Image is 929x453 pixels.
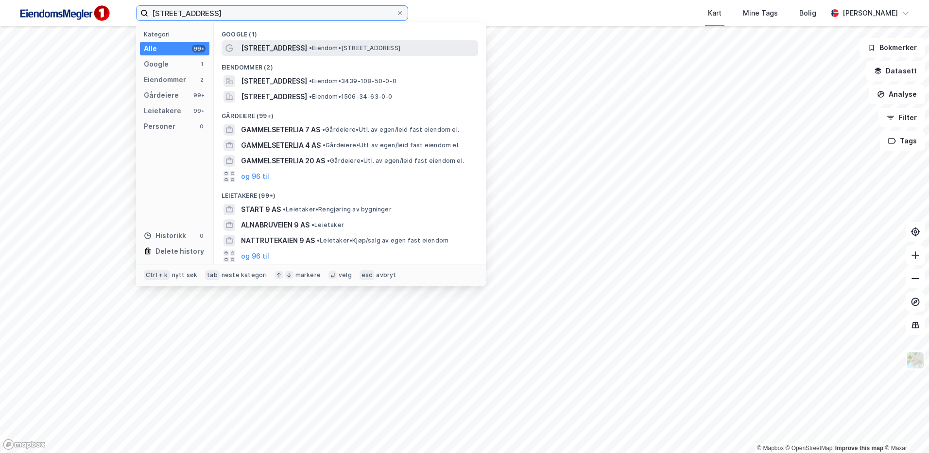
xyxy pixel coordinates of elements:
[339,271,352,279] div: velg
[309,44,400,52] span: Eiendom • [STREET_ADDRESS]
[869,85,925,104] button: Analyse
[843,7,898,19] div: [PERSON_NAME]
[906,351,925,369] img: Z
[16,2,113,24] img: F4PB6Px+NJ5v8B7XTbfpPpyloAAAAASUVORK5CYII=
[376,271,396,279] div: avbryt
[144,121,175,132] div: Personer
[309,93,393,101] span: Eiendom • 1506-34-63-0-0
[880,406,929,453] iframe: Chat Widget
[322,126,325,133] span: •
[192,107,206,115] div: 99+
[198,122,206,130] div: 0
[205,270,220,280] div: tab
[241,155,325,167] span: GAMMELSETERLIA 20 AS
[214,105,486,122] div: Gårdeiere (99+)
[155,245,204,257] div: Delete history
[192,45,206,52] div: 99+
[241,91,307,103] span: [STREET_ADDRESS]
[309,77,312,85] span: •
[860,38,925,57] button: Bokmerker
[144,43,157,54] div: Alle
[144,31,209,38] div: Kategori
[323,141,460,149] span: Gårdeiere • Utl. av egen/leid fast eiendom el.
[241,219,310,231] span: ALNABRUVEIEN 9 AS
[198,232,206,240] div: 0
[880,131,925,151] button: Tags
[214,56,486,73] div: Eiendommer (2)
[241,250,269,262] button: og 96 til
[241,171,269,182] button: og 96 til
[317,237,320,244] span: •
[241,124,320,136] span: GAMMELSETERLIA 7 AS
[241,139,321,151] span: GAMMELSETERLIA 4 AS
[835,445,883,452] a: Improve this map
[295,271,321,279] div: markere
[241,204,281,215] span: START 9 AS
[241,75,307,87] span: [STREET_ADDRESS]
[283,206,392,213] span: Leietaker • Rengjøring av bygninger
[198,60,206,68] div: 1
[311,221,314,228] span: •
[283,206,286,213] span: •
[327,157,330,164] span: •
[311,221,344,229] span: Leietaker
[214,23,486,40] div: Google (1)
[799,7,816,19] div: Bolig
[327,157,464,165] span: Gårdeiere • Utl. av egen/leid fast eiendom el.
[144,58,169,70] div: Google
[708,7,722,19] div: Kart
[3,439,46,450] a: Mapbox homepage
[309,93,312,100] span: •
[214,184,486,202] div: Leietakere (99+)
[743,7,778,19] div: Mine Tags
[144,270,170,280] div: Ctrl + k
[322,126,459,134] span: Gårdeiere • Utl. av egen/leid fast eiendom el.
[144,230,186,242] div: Historikk
[323,141,326,149] span: •
[878,108,925,127] button: Filter
[309,77,396,85] span: Eiendom • 3439-108-50-0-0
[144,74,186,86] div: Eiendommer
[222,271,267,279] div: neste kategori
[144,89,179,101] div: Gårdeiere
[148,6,396,20] input: Søk på adresse, matrikkel, gårdeiere, leietakere eller personer
[317,237,448,244] span: Leietaker • Kjøp/salg av egen fast eiendom
[866,61,925,81] button: Datasett
[786,445,833,452] a: OpenStreetMap
[192,91,206,99] div: 99+
[172,271,198,279] div: nytt søk
[144,105,181,117] div: Leietakere
[198,76,206,84] div: 2
[757,445,784,452] a: Mapbox
[241,235,315,246] span: NATTRUTEKAIEN 9 AS
[360,270,375,280] div: esc
[880,406,929,453] div: Kontrollprogram for chat
[309,44,312,52] span: •
[241,42,307,54] span: [STREET_ADDRESS]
